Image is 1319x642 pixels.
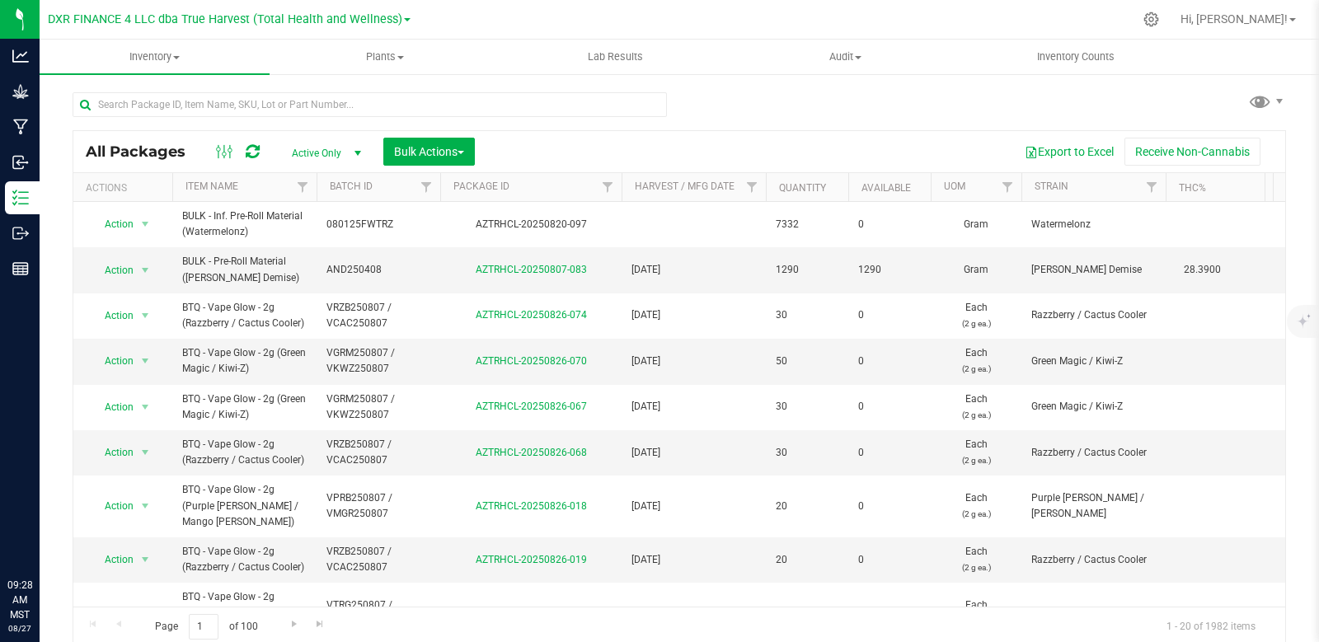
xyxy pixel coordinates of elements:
[566,49,665,64] span: Lab Results
[1031,262,1156,278] span: [PERSON_NAME] Demise
[476,355,587,367] a: AZTRHCL-20250826-070
[1014,138,1124,166] button: Export to Excel
[141,614,271,640] span: Page of 100
[941,262,1012,278] span: Gram
[941,452,1012,468] p: (2 g ea.)
[326,597,430,629] span: VTRG250807 / VBAB250807
[1031,217,1156,232] span: Watermelonz
[858,354,921,369] span: 0
[858,217,921,232] span: 0
[86,182,166,194] div: Actions
[776,552,838,568] span: 20
[941,560,1012,575] p: (2 g ea.)
[476,500,587,512] a: AZTRHCL-20250826-018
[594,173,622,201] a: Filter
[944,180,965,192] a: UOM
[383,138,475,166] button: Bulk Actions
[182,391,307,423] span: BTQ - Vape Glow - 2g (Green Magic / Kiwi-Z)
[631,445,756,461] span: [DATE]
[135,349,156,373] span: select
[476,554,587,565] a: AZTRHCL-20250826-019
[941,345,1012,377] span: Each
[941,300,1012,331] span: Each
[1153,614,1269,639] span: 1 - 20 of 1982 items
[731,49,960,64] span: Audit
[631,606,756,621] span: [DATE]
[40,49,270,64] span: Inventory
[1181,12,1288,26] span: Hi, [PERSON_NAME]!
[1031,606,1156,621] span: Tropical Gelato / Baja Blast
[135,304,156,327] span: select
[182,345,307,377] span: BTQ - Vape Glow - 2g (Green Magic / Kiwi-Z)
[1031,445,1156,461] span: Razzberry / Cactus Cooler
[135,259,156,282] span: select
[326,300,430,331] span: VRZB250807 / VCAC250807
[40,40,270,74] a: Inventory
[631,399,756,415] span: [DATE]
[90,213,134,236] span: Action
[12,154,29,171] inline-svg: Inbound
[858,262,921,278] span: 1290
[476,401,587,412] a: AZTRHCL-20250826-067
[90,349,134,373] span: Action
[413,173,440,201] a: Filter
[182,209,307,240] span: BULK - Inf. Pre-Roll Material (Watermelonz)
[189,614,218,640] input: 1
[1176,258,1229,282] span: 28.3900
[326,217,430,232] span: 080125FWTRZ
[326,490,430,522] span: VPRB250807 / VMGR250807
[1138,173,1166,201] a: Filter
[861,182,911,194] a: Available
[135,602,156,625] span: select
[12,260,29,277] inline-svg: Reports
[1031,399,1156,415] span: Green Magic / Kiwi-Z
[1031,307,1156,323] span: Razzberry / Cactus Cooler
[631,307,756,323] span: [DATE]
[1179,182,1206,194] a: THC%
[270,40,500,74] a: Plants
[1035,180,1068,192] a: Strain
[500,40,730,74] a: Lab Results
[941,544,1012,575] span: Each
[858,307,921,323] span: 0
[182,544,307,575] span: BTQ - Vape Glow - 2g (Razzberry / Cactus Cooler)
[1031,354,1156,369] span: Green Magic / Kiwi-Z
[1031,490,1156,522] span: Purple [PERSON_NAME] / [PERSON_NAME]
[635,180,735,192] a: Harvest / Mfg Date
[476,264,587,275] a: AZTRHCL-20250807-083
[135,396,156,419] span: select
[182,437,307,468] span: BTQ - Vape Glow - 2g (Razzberry / Cactus Cooler)
[12,225,29,241] inline-svg: Outbound
[90,441,134,464] span: Action
[631,552,756,568] span: [DATE]
[941,506,1012,522] p: (2 g ea.)
[779,182,826,194] a: Quantity
[182,482,307,530] span: BTQ - Vape Glow - 2g (Purple [PERSON_NAME] / Mango [PERSON_NAME])
[289,173,317,201] a: Filter
[86,143,202,161] span: All Packages
[326,437,430,468] span: VRZB250807 / VCAC250807
[776,354,838,369] span: 50
[858,552,921,568] span: 0
[135,213,156,236] span: select
[631,354,756,369] span: [DATE]
[941,437,1012,468] span: Each
[941,391,1012,423] span: Each
[326,345,430,377] span: VGRM250807 / VKWZ250807
[326,262,430,278] span: AND250408
[12,83,29,100] inline-svg: Grow
[941,217,1012,232] span: Gram
[739,173,766,201] a: Filter
[476,309,587,321] a: AZTRHCL-20250826-074
[941,361,1012,377] p: (2 g ea.)
[90,548,134,571] span: Action
[858,606,921,621] span: 0
[90,396,134,419] span: Action
[282,614,306,636] a: Go to the next page
[330,180,373,192] a: Batch ID
[16,510,66,560] iframe: Resource center
[941,316,1012,331] p: (2 g ea.)
[135,441,156,464] span: select
[776,606,838,621] span: 30
[48,12,402,26] span: DXR FINANCE 4 LLC dba True Harvest (Total Health and Wellness)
